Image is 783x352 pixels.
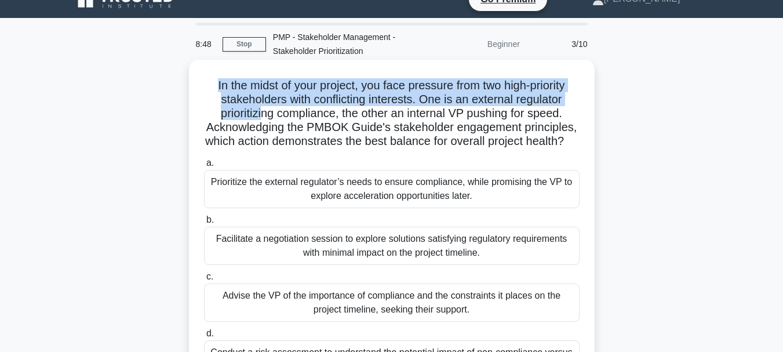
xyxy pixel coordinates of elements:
[206,271,213,281] span: c.
[203,78,581,149] h5: In the midst of your project, you face pressure from two high-priority stakeholders with conflict...
[204,227,580,265] div: Facilitate a negotiation session to explore solutions satisfying regulatory requirements with min...
[527,32,595,56] div: 3/10
[206,215,214,224] span: b.
[425,32,527,56] div: Beginner
[204,170,580,208] div: Prioritize the external regulator’s needs to ensure compliance, while promising the VP to explore...
[204,284,580,322] div: Advise the VP of the importance of compliance and the constraints it places on the project timeli...
[266,26,425,63] div: PMP - Stakeholder Management - Stakeholder Prioritization
[206,158,214,168] span: a.
[223,37,266,52] a: Stop
[189,32,223,56] div: 8:48
[206,328,214,338] span: d.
